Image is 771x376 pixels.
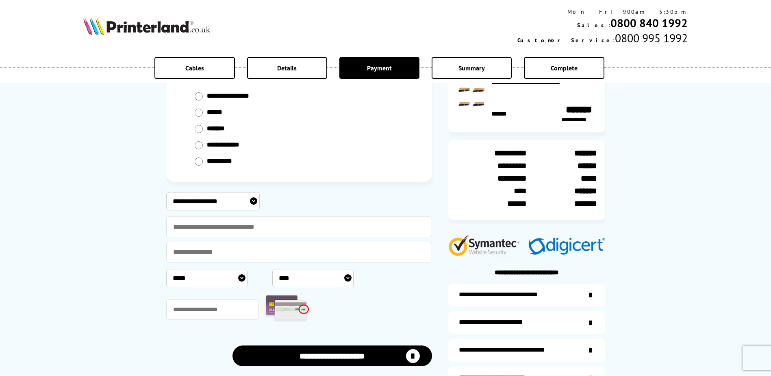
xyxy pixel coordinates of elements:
[517,37,615,44] span: Customer Service:
[185,64,204,72] span: Cables
[517,8,688,15] div: Mon - Fri 9:00am - 5:30pm
[277,64,297,72] span: Details
[448,339,605,362] a: additional-cables
[448,311,605,334] a: items-arrive
[577,22,610,29] span: Sales:
[610,15,688,31] a: 0800 840 1992
[551,64,578,72] span: Complete
[367,64,392,72] span: Payment
[448,284,605,306] a: additional-ink
[83,17,210,35] img: Printerland Logo
[615,31,688,46] span: 0800 995 1992
[458,64,485,72] span: Summary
